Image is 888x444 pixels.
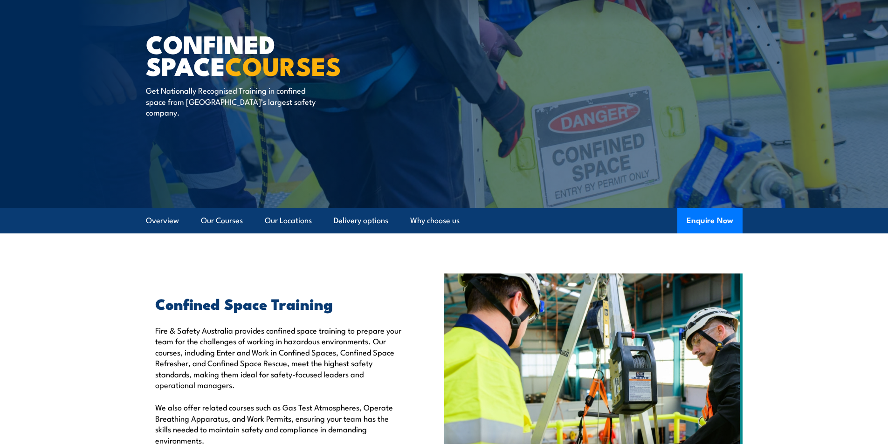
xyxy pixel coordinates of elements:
a: Overview [146,208,179,233]
button: Enquire Now [677,208,743,233]
a: Our Courses [201,208,243,233]
h2: Confined Space Training [155,297,401,310]
a: Delivery options [334,208,388,233]
strong: COURSES [225,46,341,84]
a: Why choose us [410,208,460,233]
a: Our Locations [265,208,312,233]
h1: Confined Space [146,33,376,76]
p: Get Nationally Recognised Training in confined space from [GEOGRAPHIC_DATA]’s largest safety comp... [146,85,316,117]
p: Fire & Safety Australia provides confined space training to prepare your team for the challenges ... [155,325,401,390]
